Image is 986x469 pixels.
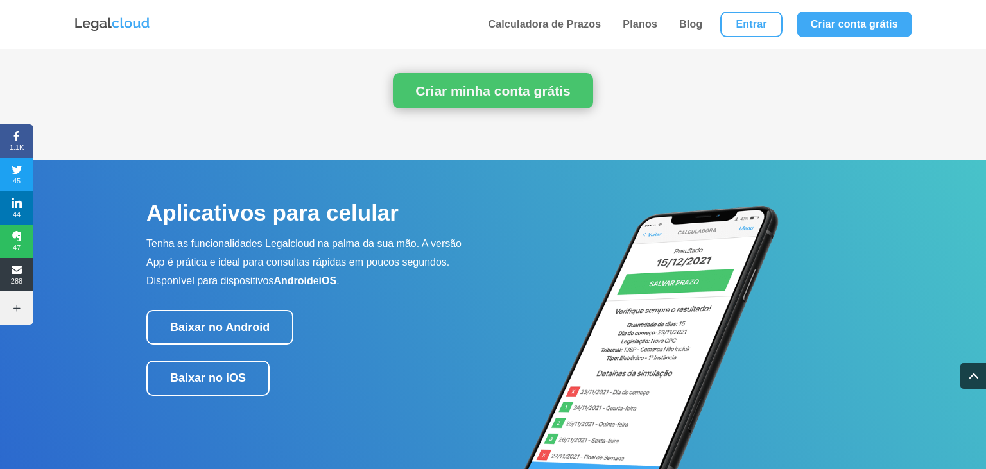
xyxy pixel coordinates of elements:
h2: Aplicativos para celular [146,197,474,235]
a: Criar conta grátis [797,12,912,37]
a: Baixar no Android [146,310,293,345]
strong: Android [273,275,313,286]
a: Entrar [720,12,782,37]
img: Logo da Legalcloud [74,16,151,33]
strong: iOS [319,275,337,286]
a: Criar minha conta grátis [393,73,593,109]
p: Tenha as funcionalidades Legalcloud na palma da sua mão. A versão App é prática e ideal para cons... [146,235,474,290]
a: Baixar no iOS [146,361,270,396]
